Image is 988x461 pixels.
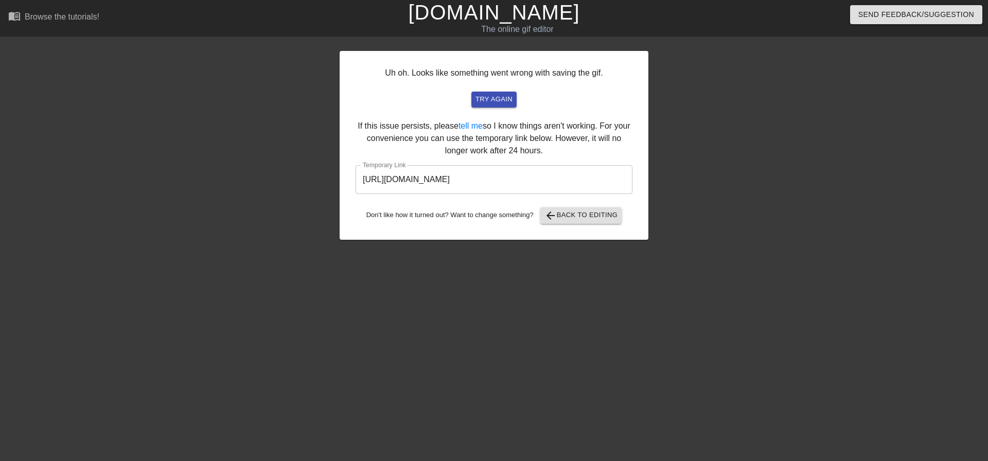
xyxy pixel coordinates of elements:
[544,209,557,222] span: arrow_back
[340,51,648,240] div: Uh oh. Looks like something went wrong with saving the gif. If this issue persists, please so I k...
[540,207,622,224] button: Back to Editing
[475,94,513,105] span: try again
[25,12,99,21] div: Browse the tutorials!
[356,165,632,194] input: bare
[8,10,99,26] a: Browse the tutorials!
[471,92,517,108] button: try again
[458,121,483,130] a: tell me
[858,8,974,21] span: Send Feedback/Suggestion
[334,23,700,36] div: The online gif editor
[544,209,618,222] span: Back to Editing
[8,10,21,22] span: menu_book
[850,5,982,24] button: Send Feedback/Suggestion
[408,1,579,24] a: [DOMAIN_NAME]
[356,207,632,224] div: Don't like how it turned out? Want to change something?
